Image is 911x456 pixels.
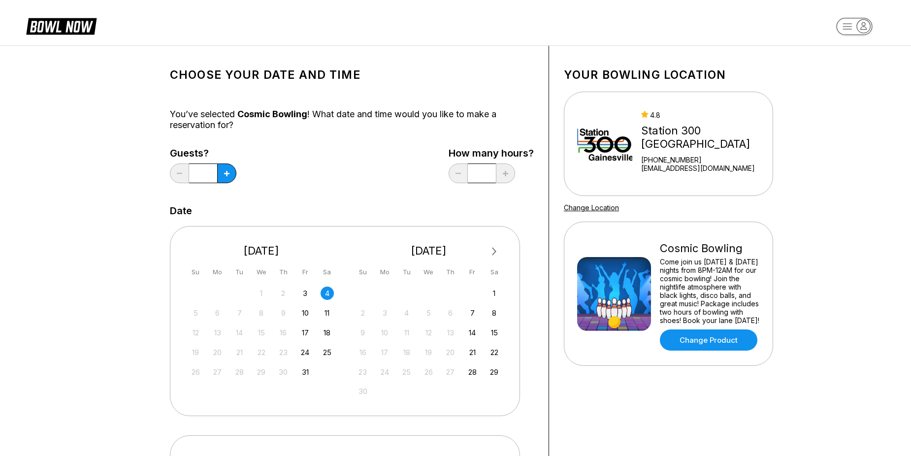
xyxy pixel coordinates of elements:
div: Not available Tuesday, October 28th, 2025 [233,365,246,379]
div: Not available Tuesday, October 21st, 2025 [233,346,246,359]
div: Not available Thursday, October 23rd, 2025 [277,346,290,359]
div: Station 300 [GEOGRAPHIC_DATA] [641,124,769,151]
div: Not available Wednesday, October 1st, 2025 [255,287,268,300]
div: Not available Monday, November 3rd, 2025 [378,306,391,320]
label: Guests? [170,148,236,159]
div: Not available Thursday, November 6th, 2025 [444,306,457,320]
div: Not available Thursday, October 9th, 2025 [277,306,290,320]
div: Not available Wednesday, November 5th, 2025 [422,306,435,320]
div: Choose Saturday, November 22nd, 2025 [488,346,501,359]
div: Not available Monday, October 27th, 2025 [211,365,224,379]
div: Not available Wednesday, October 15th, 2025 [255,326,268,339]
img: Cosmic Bowling [577,257,651,331]
div: Not available Sunday, November 30th, 2025 [356,385,369,398]
a: Change Product [660,329,757,351]
div: Choose Saturday, November 29th, 2025 [488,365,501,379]
div: Not available Tuesday, November 11th, 2025 [400,326,413,339]
div: Su [189,265,202,279]
div: Not available Thursday, October 2nd, 2025 [277,287,290,300]
div: Not available Wednesday, November 19th, 2025 [422,346,435,359]
div: Not available Sunday, November 23rd, 2025 [356,365,369,379]
div: Not available Wednesday, October 29th, 2025 [255,365,268,379]
div: Not available Wednesday, November 26th, 2025 [422,365,435,379]
div: Mo [211,265,224,279]
div: Th [444,265,457,279]
div: Choose Saturday, November 8th, 2025 [488,306,501,320]
div: Choose Friday, October 24th, 2025 [298,346,312,359]
div: Choose Saturday, November 15th, 2025 [488,326,501,339]
div: Tu [400,265,413,279]
div: Not available Thursday, November 13th, 2025 [444,326,457,339]
div: Not available Wednesday, November 12th, 2025 [422,326,435,339]
div: Not available Sunday, October 19th, 2025 [189,346,202,359]
div: [DATE] [185,244,338,258]
div: Not available Tuesday, November 25th, 2025 [400,365,413,379]
div: Choose Friday, October 17th, 2025 [298,326,312,339]
span: Cosmic Bowling [237,109,307,119]
div: Not available Thursday, October 16th, 2025 [277,326,290,339]
div: 4.8 [641,111,769,119]
h1: Your bowling location [564,68,773,82]
div: Not available Monday, November 17th, 2025 [378,346,391,359]
div: We [422,265,435,279]
div: Sa [488,265,501,279]
a: [EMAIL_ADDRESS][DOMAIN_NAME] [641,164,769,172]
div: Not available Sunday, October 12th, 2025 [189,326,202,339]
div: Not available Thursday, November 20th, 2025 [444,346,457,359]
div: month 2025-10 [188,286,335,379]
label: How many hours? [449,148,534,159]
div: Not available Tuesday, November 18th, 2025 [400,346,413,359]
div: Not available Monday, October 20th, 2025 [211,346,224,359]
div: Not available Sunday, November 2nd, 2025 [356,306,369,320]
div: Not available Thursday, November 27th, 2025 [444,365,457,379]
div: Choose Friday, October 10th, 2025 [298,306,312,320]
div: [PHONE_NUMBER] [641,156,769,164]
div: Choose Saturday, October 4th, 2025 [321,287,334,300]
div: Choose Friday, November 21st, 2025 [466,346,479,359]
div: Choose Friday, November 14th, 2025 [466,326,479,339]
div: Mo [378,265,391,279]
div: Tu [233,265,246,279]
div: Not available Monday, November 24th, 2025 [378,365,391,379]
div: We [255,265,268,279]
img: Station 300 Gainesville [577,107,632,181]
div: Sa [321,265,334,279]
div: Not available Sunday, October 26th, 2025 [189,365,202,379]
div: month 2025-11 [355,286,503,398]
div: Not available Thursday, October 30th, 2025 [277,365,290,379]
div: [DATE] [353,244,505,258]
div: You’ve selected ! What date and time would you like to make a reservation for? [170,109,534,130]
div: Choose Friday, October 3rd, 2025 [298,287,312,300]
div: Choose Friday, October 31st, 2025 [298,365,312,379]
div: Choose Saturday, October 18th, 2025 [321,326,334,339]
div: Not available Sunday, November 16th, 2025 [356,346,369,359]
div: Su [356,265,369,279]
div: Not available Sunday, October 5th, 2025 [189,306,202,320]
button: Next Month [487,244,502,260]
div: Choose Saturday, October 11th, 2025 [321,306,334,320]
h1: Choose your Date and time [170,68,534,82]
div: Fr [298,265,312,279]
div: Not available Monday, October 6th, 2025 [211,306,224,320]
div: Not available Wednesday, October 8th, 2025 [255,306,268,320]
div: Not available Sunday, November 9th, 2025 [356,326,369,339]
label: Date [170,205,192,216]
div: Choose Saturday, November 1st, 2025 [488,287,501,300]
div: Choose Saturday, October 25th, 2025 [321,346,334,359]
div: Th [277,265,290,279]
div: Cosmic Bowling [660,242,760,255]
a: Change Location [564,203,619,212]
div: Not available Monday, November 10th, 2025 [378,326,391,339]
div: Fr [466,265,479,279]
div: Not available Tuesday, October 7th, 2025 [233,306,246,320]
div: Not available Tuesday, October 14th, 2025 [233,326,246,339]
div: Not available Tuesday, November 4th, 2025 [400,306,413,320]
div: Choose Friday, November 28th, 2025 [466,365,479,379]
div: Choose Friday, November 7th, 2025 [466,306,479,320]
div: Not available Wednesday, October 22nd, 2025 [255,346,268,359]
div: Not available Monday, October 13th, 2025 [211,326,224,339]
div: Come join us [DATE] & [DATE] nights from 8PM-12AM for our cosmic bowling! Join the nightlife atmo... [660,258,760,325]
